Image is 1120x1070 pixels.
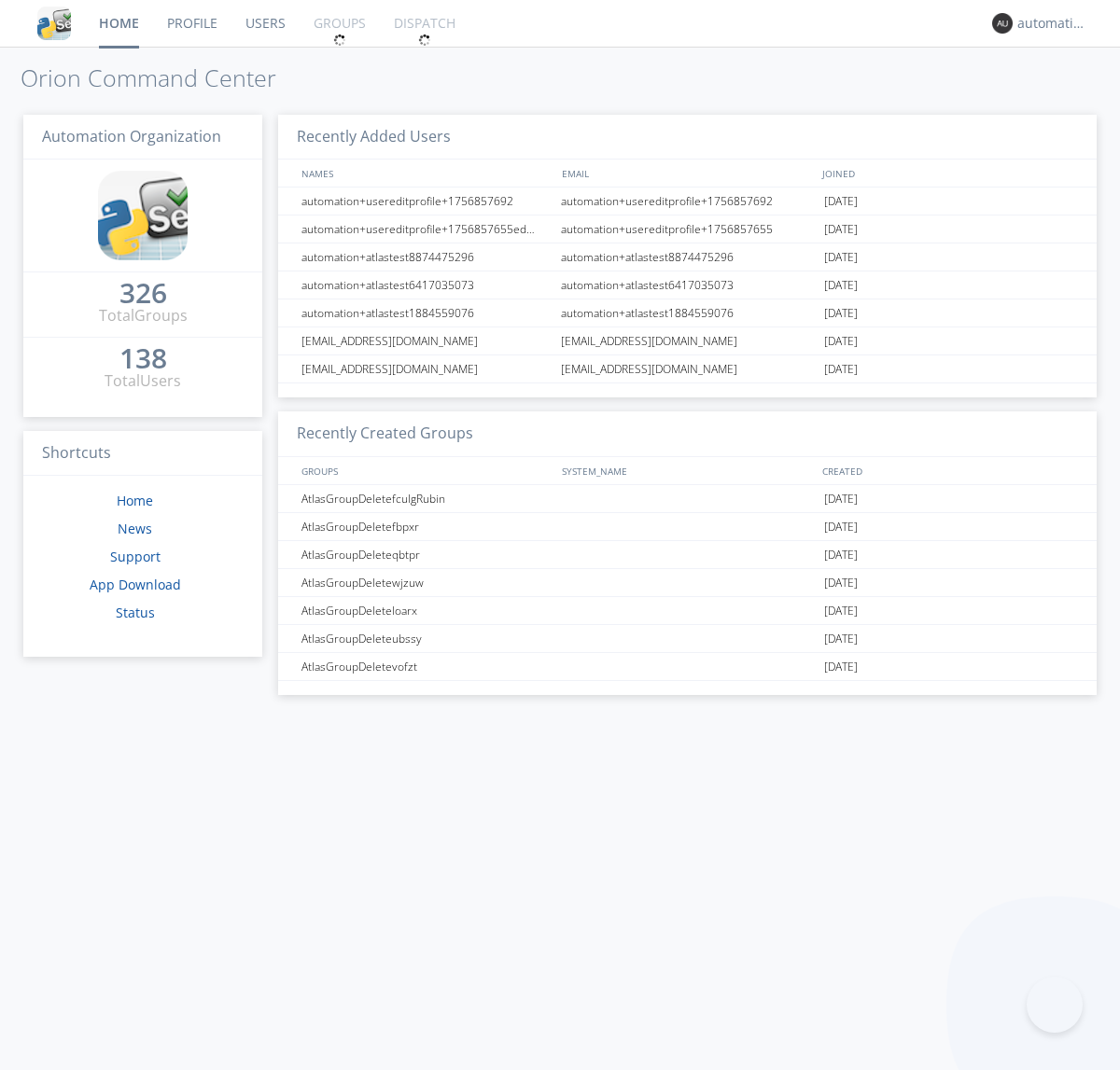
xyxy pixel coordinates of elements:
[557,457,818,484] div: SYSTEM_NAME
[278,569,1097,597] a: AtlasGroupDeletewjzuw[DATE]
[278,215,1097,243] a: automation+usereditprofile+1756857655editedautomation+usereditprofile+1756857655automation+usered...
[556,271,819,299] div: automation+atlastest6417035073
[824,625,858,653] span: [DATE]
[557,160,818,187] div: EMAIL
[1017,14,1087,33] div: automation+atlas0032
[297,569,555,596] div: AtlasGroupDeletewjzuw
[278,188,1097,215] a: automation+usereditprofile+1756857692automation+usereditprofile+1756857692[DATE]
[297,243,555,271] div: automation+atlastest8874475296
[824,327,858,355] span: [DATE]
[119,349,167,368] div: 138
[333,34,346,47] img: spin.svg
[278,411,1097,457] h3: Recently Created Groups
[278,355,1097,383] a: [EMAIL_ADDRESS][DOMAIN_NAME][EMAIL_ADDRESS][DOMAIN_NAME][DATE]
[297,355,555,382] div: [EMAIL_ADDRESS][DOMAIN_NAME]
[297,653,555,680] div: AtlasGroupDeletevofzt
[1027,977,1083,1033] iframe: Toggle Customer Support
[42,126,221,146] span: Automation Organization
[278,115,1097,160] h3: Recently Added Users
[278,541,1097,569] a: AtlasGroupDeleteqbtpr[DATE]
[824,271,858,299] span: [DATE]
[824,299,858,327] span: [DATE]
[824,597,858,625] span: [DATE]
[297,188,555,215] div: automation+usereditprofile+1756857692
[278,597,1097,625] a: AtlasGroupDeleteloarx[DATE]
[297,160,553,187] div: NAMES
[99,305,188,327] div: Total Groups
[824,485,858,513] span: [DATE]
[117,492,153,509] a: Home
[824,188,858,215] span: [DATE]
[297,457,553,484] div: GROUPS
[297,625,555,652] div: AtlasGroupDeleteubssy
[297,541,555,568] div: AtlasGroupDeleteqbtpr
[105,370,181,392] div: Total Users
[118,520,152,537] a: News
[278,299,1097,327] a: automation+atlastest1884559076automation+atlastest1884559076[DATE]
[278,625,1097,653] a: AtlasGroupDeleteubssy[DATE]
[297,271,555,299] div: automation+atlastest6417035073
[119,284,167,302] div: 326
[992,13,1013,34] img: 373638.png
[278,327,1097,355] a: [EMAIL_ADDRESS][DOMAIN_NAME][EMAIL_ADDRESS][DOMAIN_NAME][DATE]
[23,431,262,477] h3: Shortcuts
[297,299,555,327] div: automation+atlastest1884559076
[556,188,819,215] div: automation+usereditprofile+1756857692
[556,299,819,327] div: automation+atlastest1884559076
[297,513,555,540] div: AtlasGroupDeletefbpxr
[556,327,819,354] div: [EMAIL_ADDRESS][DOMAIN_NAME]
[824,653,858,681] span: [DATE]
[297,327,555,354] div: [EMAIL_ADDRESS][DOMAIN_NAME]
[297,597,555,624] div: AtlasGroupDeleteloarx
[418,34,431,47] img: spin.svg
[278,485,1097,513] a: AtlasGroupDeletefculgRubin[DATE]
[90,576,181,593] a: App Download
[297,215,555,243] div: automation+usereditprofile+1756857655editedautomation+usereditprofile+1756857655
[824,355,858,383] span: [DATE]
[824,513,858,541] span: [DATE]
[824,541,858,569] span: [DATE]
[278,271,1097,299] a: automation+atlastest6417035073automation+atlastest6417035073[DATE]
[37,7,71,40] img: cddb5a64eb264b2086981ab96f4c1ba7
[818,160,1079,187] div: JOINED
[119,284,167,305] a: 326
[98,171,188,260] img: cddb5a64eb264b2086981ab96f4c1ba7
[818,457,1079,484] div: CREATED
[278,513,1097,541] a: AtlasGroupDeletefbpxr[DATE]
[297,485,555,512] div: AtlasGroupDeletefculgRubin
[824,215,858,243] span: [DATE]
[116,604,155,621] a: Status
[556,215,819,243] div: automation+usereditprofile+1756857655
[556,355,819,382] div: [EMAIL_ADDRESS][DOMAIN_NAME]
[278,243,1097,271] a: automation+atlastest8874475296automation+atlastest8874475296[DATE]
[278,653,1097,681] a: AtlasGroupDeletevofzt[DATE]
[119,349,167,370] a: 138
[824,243,858,271] span: [DATE]
[110,548,161,565] a: Support
[556,243,819,271] div: automation+atlastest8874475296
[824,569,858,597] span: [DATE]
